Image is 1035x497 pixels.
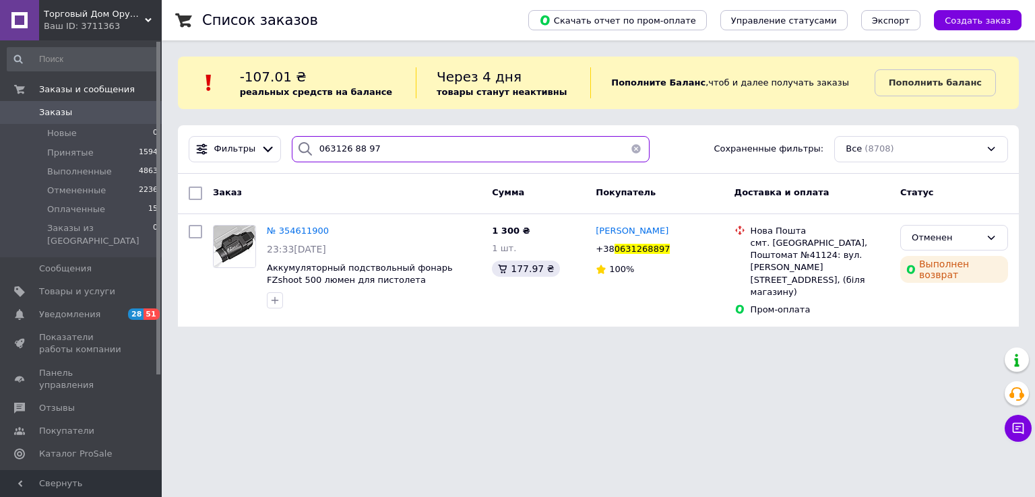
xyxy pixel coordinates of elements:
span: Заказы и сообщения [39,84,135,96]
span: Сохраненные фильтры: [714,143,823,156]
input: Поиск [7,47,159,71]
a: Создать заказ [920,15,1022,25]
button: Создать заказ [934,10,1022,30]
h1: Список заказов [202,12,318,28]
a: Пополнить баланс [875,69,996,96]
span: 1 300 ₴ [492,226,530,236]
img: :exclamation: [199,73,219,93]
span: Новые [47,127,77,139]
button: Экспорт [861,10,920,30]
div: Выполнен возврат [900,256,1008,283]
button: Чат с покупателем [1005,415,1032,442]
span: 23:33[DATE] [267,244,326,255]
span: Покупатели [39,425,94,437]
span: Торговый Дом Оружия [44,8,145,20]
span: Товары и услуги [39,286,115,298]
a: № 354611900 [267,226,329,236]
div: , чтоб и далее получать заказы [590,67,874,98]
span: Показатели работы компании [39,331,125,356]
span: Сообщения [39,263,92,275]
span: Через 4 дня [437,69,522,85]
span: Сумма [492,187,524,197]
span: 15 [148,203,158,216]
button: Очистить [623,136,650,162]
span: Оплаченные [47,203,105,216]
a: Фото товару [213,225,256,268]
span: 0 [153,222,158,246]
span: -107.01 ₴ [240,69,307,85]
span: Отмененные [47,185,106,197]
span: Заказы из [GEOGRAPHIC_DATA] [47,222,153,246]
span: 4863 [139,166,158,178]
div: Пром-оплата [751,304,889,316]
span: 2236 [139,185,158,197]
span: Отзывы [39,402,75,414]
span: Панель управления [39,367,125,391]
div: Отменен [912,231,980,245]
span: 28 [128,308,144,320]
span: Фильтры [214,143,256,156]
div: Нова Пошта [751,225,889,237]
b: товары станут неактивны [437,87,567,97]
span: 100% [609,264,634,274]
div: 177.97 ₴ [492,261,559,277]
span: 1594 [139,147,158,159]
button: Скачать отчет по пром-оплате [528,10,707,30]
img: Фото товару [214,226,255,267]
span: Управление статусами [731,15,837,26]
b: Пополните Баланс [611,77,705,88]
input: Поиск по номеру заказа, ФИО покупателя, номеру телефона, Email, номеру накладной [292,136,650,162]
span: Уведомления [39,308,100,321]
span: 97 [659,244,670,254]
span: 063126 [615,244,648,254]
span: Создать заказ [945,15,1011,26]
div: Ваш ID: 3711363 [44,20,162,32]
a: [PERSON_NAME] [596,225,668,238]
button: Управление статусами [720,10,848,30]
span: (8708) [865,143,893,154]
span: 88 [648,244,659,254]
b: Пополнить баланс [889,77,982,88]
span: Все [846,143,862,156]
span: [PERSON_NAME] [596,226,668,236]
span: Выполненные [47,166,112,178]
span: Каталог ProSale [39,448,112,460]
span: Экспорт [872,15,910,26]
b: реальных средств на балансе [240,87,393,97]
div: смт. [GEOGRAPHIC_DATA], Поштомат №41124: вул. [PERSON_NAME][STREET_ADDRESS], (біля магазину) [751,237,889,298]
span: Скачать отчет по пром-оплате [539,14,696,26]
span: Заказы [39,106,72,119]
span: 1 шт. [492,243,516,253]
span: 0 [153,127,158,139]
span: 51 [144,308,159,320]
span: Покупатель [596,187,656,197]
span: Статус [900,187,934,197]
span: +38 [596,244,614,254]
span: Доставка и оплата [734,187,829,197]
a: Аккумуляторный подствольный фонарь FZshoot 500 люмен для пистолета [267,263,453,286]
span: Заказ [213,187,242,197]
span: Принятые [47,147,94,159]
